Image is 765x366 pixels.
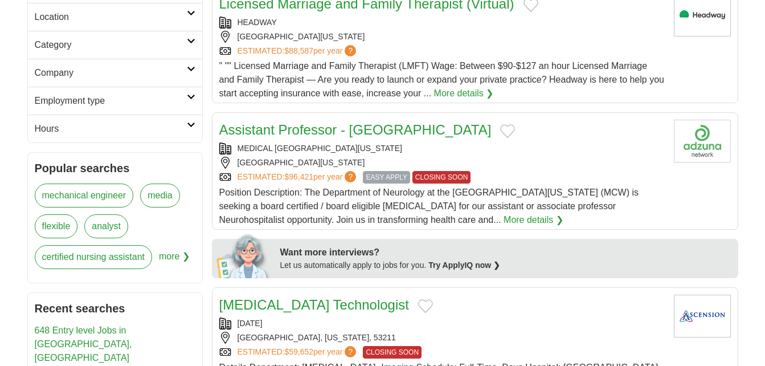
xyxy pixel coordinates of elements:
span: ? [345,171,356,182]
h2: Location [35,10,187,24]
a: Try ApplyIQ now ❯ [428,261,500,270]
h2: Employment type [35,94,187,108]
div: [GEOGRAPHIC_DATA][US_STATE] [219,157,665,169]
span: CLOSING SOON [363,346,422,359]
a: Category [28,31,202,59]
a: Assistant Professor - [GEOGRAPHIC_DATA] [219,122,492,137]
span: " "" Licensed Marriage and Family Therapist (LMFT) Wage: Between $90-$127 an hour Licensed Marria... [219,61,664,98]
button: Add to favorite jobs [500,124,515,138]
span: more ❯ [159,245,190,276]
span: ? [345,346,356,357]
a: More details ❯ [434,87,494,100]
div: MEDICAL [GEOGRAPHIC_DATA][US_STATE] [219,143,665,154]
div: [GEOGRAPHIC_DATA][US_STATE] [219,31,665,43]
span: Position Description: The Department of Neurology at the [GEOGRAPHIC_DATA][US_STATE] (MCW) is see... [219,188,639,225]
span: $88,587 [284,46,313,55]
a: Hours [28,115,202,143]
span: $59,652 [284,347,313,356]
div: Let us automatically apply to jobs for you. [280,259,731,271]
a: Location [28,3,202,31]
button: Add to favorite jobs [418,299,433,313]
a: [DATE] [238,319,263,328]
h2: Company [35,66,187,80]
h2: Popular searches [35,160,195,177]
a: certified nursing assistant [35,245,153,269]
a: More details ❯ [504,213,563,227]
span: ? [345,45,356,56]
a: ESTIMATED:$59,652per year? [238,346,359,359]
div: [GEOGRAPHIC_DATA], [US_STATE], 53211 [219,332,665,344]
span: EASY APPLY [363,171,410,184]
span: CLOSING SOON [412,171,471,184]
img: apply-iq-scientist.png [216,233,272,278]
a: analyst [84,214,128,238]
a: ESTIMATED:$96,421per year? [238,171,359,184]
h2: Hours [35,122,187,136]
a: 648 Entry level Jobs in [GEOGRAPHIC_DATA], [GEOGRAPHIC_DATA] [35,326,132,363]
img: Company logo [674,120,731,162]
h2: Category [35,38,187,52]
h2: Recent searches [35,300,195,317]
a: flexible [35,214,78,238]
a: ESTIMATED:$88,587per year? [238,45,359,57]
a: mechanical engineer [35,184,134,208]
a: Employment type [28,87,202,115]
a: media [140,184,180,208]
a: HEADWAY [238,18,277,27]
img: Ascension logo [674,295,731,337]
div: Want more interviews? [280,246,731,259]
a: [MEDICAL_DATA] Technologist [219,297,409,312]
span: $96,421 [284,172,313,181]
a: Company [28,59,202,87]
